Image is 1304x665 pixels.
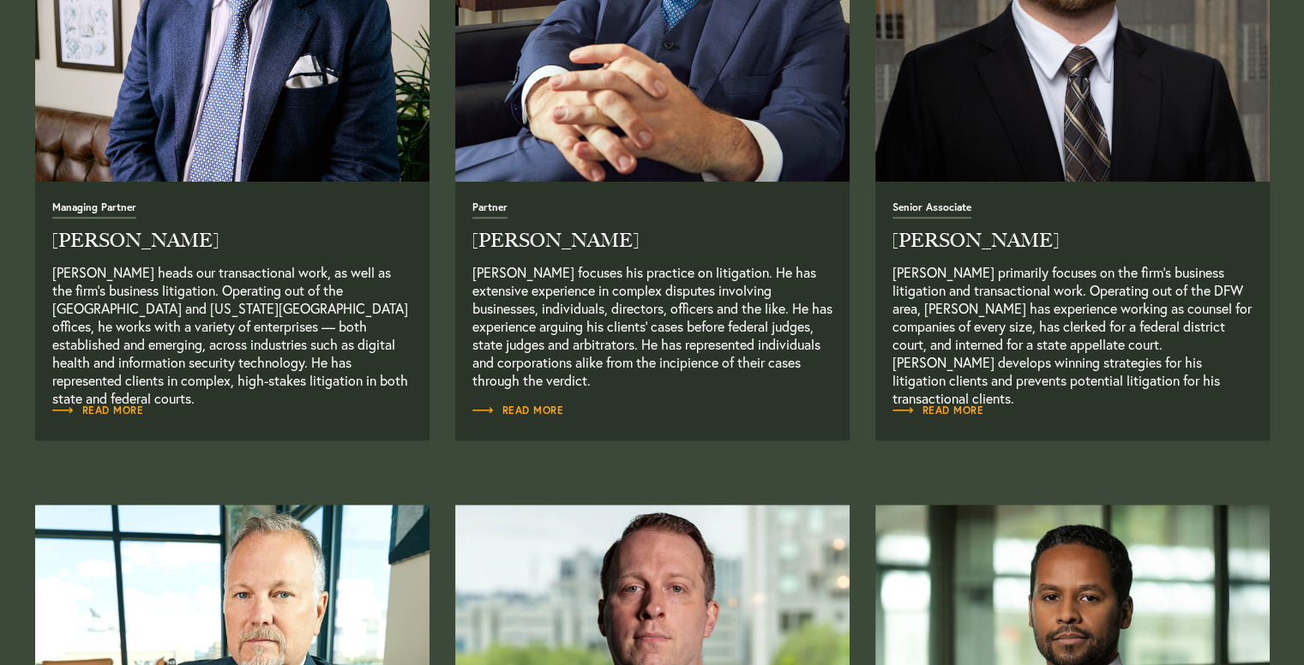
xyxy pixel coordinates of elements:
h2: [PERSON_NAME] [472,231,832,250]
a: Read Full Bio [52,402,144,419]
a: Read Full Bio [892,200,1253,389]
a: Read Full Bio [472,402,564,419]
h2: [PERSON_NAME] [892,231,1253,250]
a: Read Full Bio [52,200,412,389]
span: Managing Partner [52,202,136,219]
p: [PERSON_NAME] primarily focuses on the firm’s business litigation and transactional work. Operati... [892,263,1253,389]
span: Read More [52,405,144,416]
span: Partner [472,202,508,219]
a: Read Full Bio [472,200,832,389]
p: [PERSON_NAME] heads our transactional work, as well as the firm’s business litigation. Operating ... [52,263,412,389]
a: Read Full Bio [892,402,984,419]
p: [PERSON_NAME] focuses his practice on litigation. He has extensive experience in complex disputes... [472,263,832,389]
span: Read More [892,405,984,416]
span: Read More [472,405,564,416]
h2: [PERSON_NAME] [52,231,412,250]
span: Senior Associate [892,202,971,219]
